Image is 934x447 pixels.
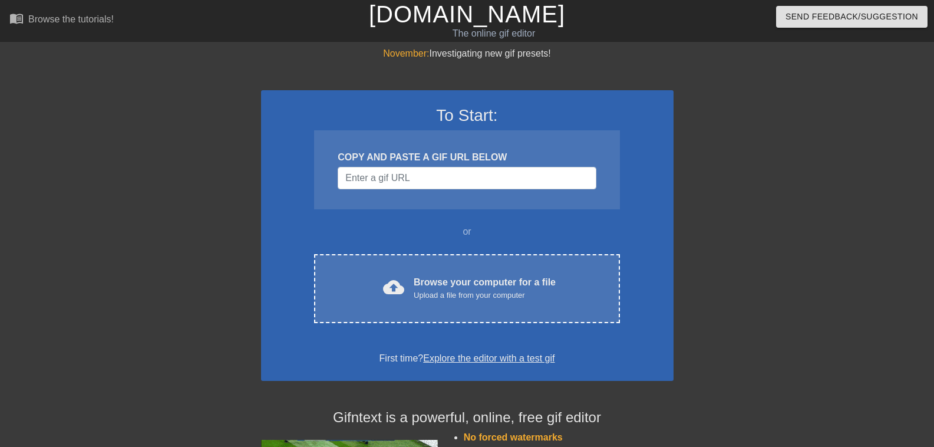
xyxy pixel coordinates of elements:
div: or [292,225,643,239]
div: Browse your computer for a file [414,275,556,301]
input: Username [338,167,596,189]
div: Browse the tutorials! [28,14,114,24]
div: COPY AND PASTE A GIF URL BELOW [338,150,596,165]
div: The online gif editor [317,27,670,41]
span: menu_book [9,11,24,25]
div: Upload a file from your computer [414,290,556,301]
a: Explore the editor with a test gif [423,353,555,363]
a: Browse the tutorials! [9,11,114,29]
span: cloud_upload [383,277,404,298]
div: First time? [276,351,658,366]
span: No forced watermarks [464,432,563,442]
div: Investigating new gif presets! [261,47,674,61]
a: [DOMAIN_NAME] [369,1,565,27]
h4: Gifntext is a powerful, online, free gif editor [261,409,674,426]
h3: To Start: [276,106,658,126]
span: Send Feedback/Suggestion [786,9,918,24]
button: Send Feedback/Suggestion [776,6,928,28]
span: November: [383,48,429,58]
